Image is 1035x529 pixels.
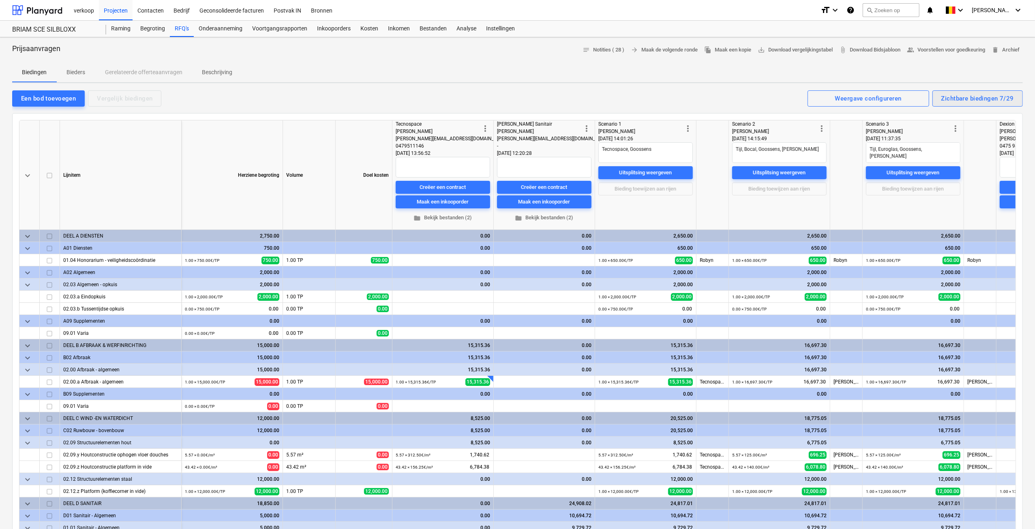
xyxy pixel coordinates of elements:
span: 0.00 [267,451,279,459]
div: 0.00 [396,315,490,327]
div: 2,650.00 [866,230,960,242]
div: 0.00 [598,315,693,327]
div: Zichtbare biedingen 7/29 [941,93,1014,104]
div: 0.00 [497,266,591,278]
div: 2,000.00 [598,278,693,291]
div: 1.00 TP [283,254,336,266]
div: 0.00 [497,230,591,242]
span: 15,315.36 [668,378,693,386]
div: 8,525.00 [396,412,490,424]
span: 16,697.30 [936,379,960,386]
div: 02.03.b Tussentijdse opkuis [63,303,178,315]
span: keyboard_arrow_down [23,438,32,448]
div: 0.00 [732,388,827,400]
small: 0.00 × 750.00€ / TP [185,307,219,311]
textarea: Tijl, Euroglas, Goossens, [PERSON_NAME] [866,142,960,163]
div: 2,000.00 [185,266,279,278]
small: 1.00 × 750.00€ / TP [185,258,219,263]
div: 18,775.05 [866,412,960,424]
span: Archief [992,45,1020,55]
p: Bieders [66,68,86,77]
div: Tecnospace [696,376,729,388]
button: Notities ( 28 ) [579,44,628,56]
span: 1,740.62 [469,452,490,458]
div: 16,697.30 [732,364,827,376]
small: 1.00 × 15,315.36€ / TP [396,380,436,384]
div: 0.00 [732,315,827,327]
span: 15,000.00 [364,379,389,385]
div: 12,000.00 [185,412,279,424]
span: more_vert [817,124,827,133]
span: 0.00 [268,306,279,313]
a: Onderaanneming [194,21,247,37]
span: 750.00 [371,257,389,263]
a: Download vergelijkingstabel [754,44,836,56]
a: RFQ's [170,21,194,37]
div: Herziene begroting [182,120,283,230]
button: Uitsplitsing weergeven [732,166,827,179]
div: 0.00 [497,351,591,364]
div: 650.00 [598,242,693,254]
div: [PERSON_NAME] [497,128,582,135]
div: 16,697.30 [732,339,827,351]
span: 650.00 [809,257,827,264]
span: 2,000.00 [367,293,389,300]
div: Inkomen [383,21,415,37]
div: - [497,142,582,150]
small: 1.00 × 16,697.30€ / TP [866,380,906,384]
span: 696.25 [943,451,960,459]
div: 18,775.05 [732,412,827,424]
div: 6,775.05 [866,437,960,449]
a: Bestanden [415,21,452,37]
span: 15,000.00 [255,378,279,386]
span: people_alt [907,46,914,54]
span: keyboard_arrow_down [23,475,32,484]
i: notifications [926,5,934,15]
div: Uitsplitsing weergeven [619,168,672,178]
span: keyboard_arrow_down [23,280,32,290]
div: Volume [283,120,336,230]
div: 15,000.00 [185,339,279,351]
div: 2,000.00 [866,278,960,291]
span: Bekijk bestanden (2) [500,213,588,223]
div: 0.00 [497,412,591,424]
div: 15,000.00 [185,364,279,376]
small: 1.00 × 2,000.00€ / TP [598,295,636,299]
small: 1.00 × 15,000.00€ / TP [185,380,225,384]
p: Prijsaanvragen [12,44,60,54]
div: 0.00 [497,242,591,254]
div: DEEL A DIENSTEN [63,230,178,242]
div: 8,525.00 [396,437,490,449]
span: Voorstellen voor goedkeuring [907,45,985,55]
span: delete [992,46,999,54]
small: 1.00 × 2,000.00€ / TP [185,295,223,299]
div: 0479511146 [396,142,480,150]
small: 0.00 × 750.00€ / TP [732,307,767,311]
div: 2,000.00 [732,278,827,291]
div: DEEL B AFBRAAK & WERFINRICHTING [63,339,178,351]
div: 0.00 [185,315,279,327]
small: 1.00 × 2,000.00€ / TP [866,295,904,299]
div: 0.00 [497,339,591,351]
div: Lijnitem [60,120,182,230]
div: 650.00 [732,242,827,254]
div: 8,525.00 [396,424,490,437]
div: 18,775.05 [866,424,960,437]
div: 16,697.30 [866,351,960,364]
div: [PERSON_NAME] [732,128,817,135]
div: [DATE] 12:20:28 [497,150,591,157]
div: 02.00.a Afbraak - algemeen [63,376,178,388]
span: more_vert [683,124,693,133]
div: Maak een inkooporder [519,197,570,207]
button: Bekijk bestanden (2) [396,212,490,224]
span: keyboard_arrow_down [23,511,32,521]
div: 02.00 Afbraak - algemeen [63,364,178,375]
a: Analyse [452,21,481,37]
button: Een bod toevoegen [12,90,85,107]
button: Maak een kopie [701,44,754,56]
small: 1.00 × 16,697.30€ / TP [732,380,772,384]
span: more_vert [951,124,960,133]
span: 650.00 [675,257,693,264]
span: 0.00 [377,330,389,336]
